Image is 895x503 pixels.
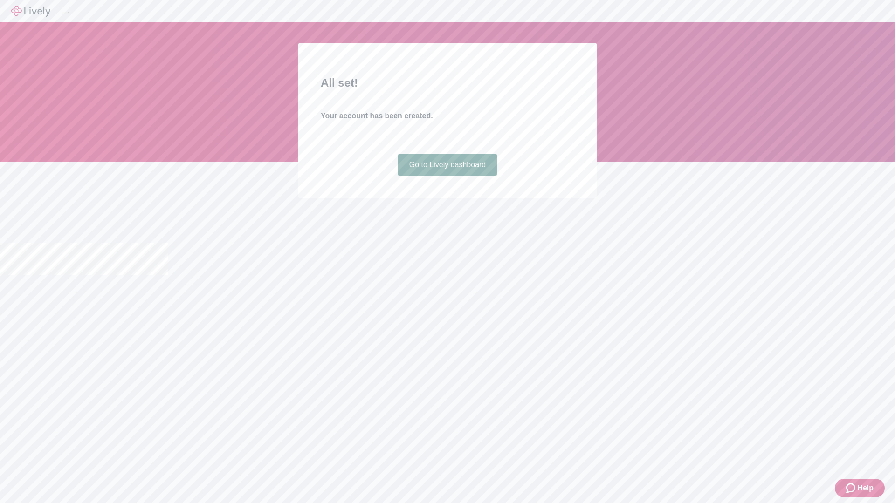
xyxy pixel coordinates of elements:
[62,12,69,14] button: Log out
[846,483,857,494] svg: Zendesk support icon
[11,6,50,17] img: Lively
[321,110,574,122] h4: Your account has been created.
[835,479,885,497] button: Zendesk support iconHelp
[857,483,874,494] span: Help
[321,75,574,91] h2: All set!
[398,154,497,176] a: Go to Lively dashboard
